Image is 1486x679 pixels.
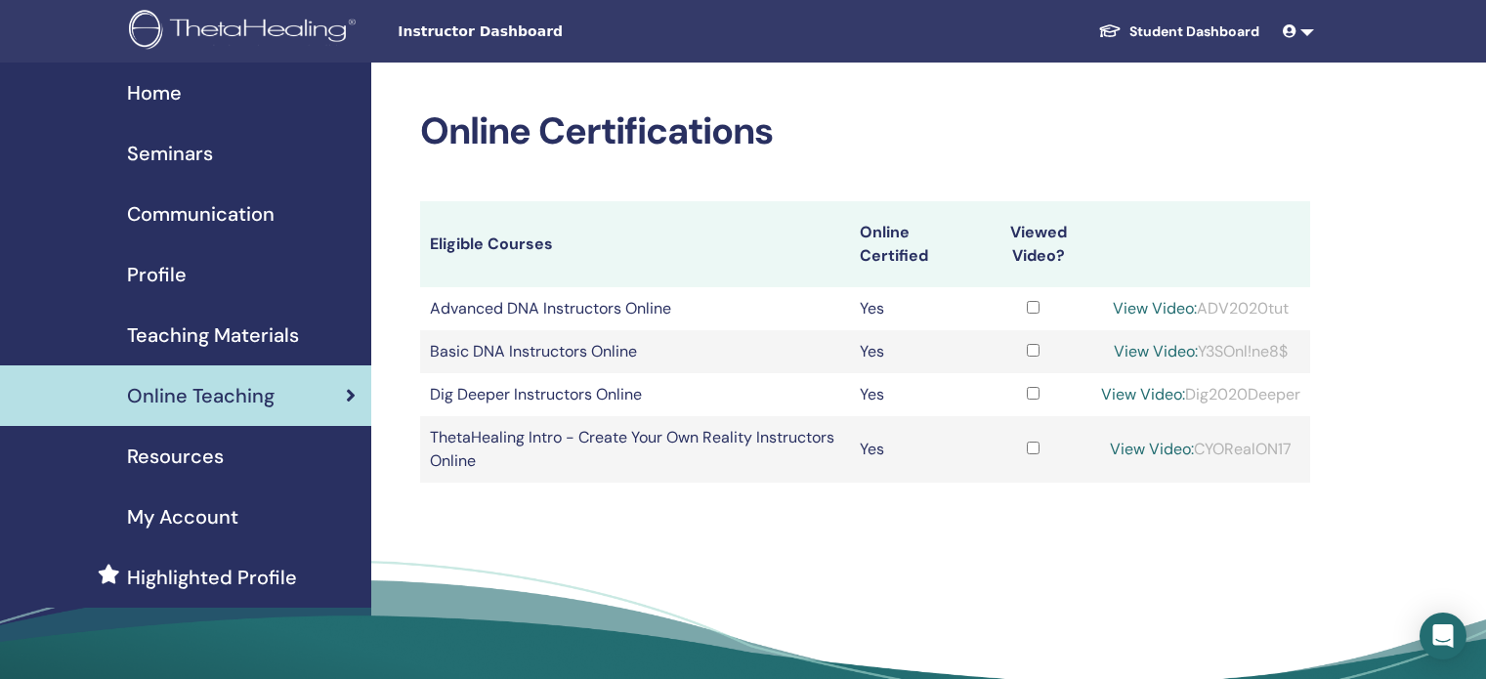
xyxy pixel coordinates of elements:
[127,563,297,592] span: Highlighted Profile
[1098,22,1122,39] img: graduation-cap-white.svg
[1101,438,1300,461] div: CYORealON17
[850,416,975,483] td: Yes
[1420,613,1466,659] div: Open Intercom Messenger
[850,287,975,330] td: Yes
[1101,383,1300,406] div: Dig2020Deeper
[1113,298,1197,318] a: View Video:
[1101,384,1185,404] a: View Video:
[1110,439,1194,459] a: View Video:
[127,502,238,531] span: My Account
[975,201,1091,287] th: Viewed Video?
[420,287,850,330] td: Advanced DNA Instructors Online
[127,320,299,350] span: Teaching Materials
[850,330,975,373] td: Yes
[127,78,182,107] span: Home
[420,416,850,483] td: ThetaHealing Intro - Create Your Own Reality Instructors Online
[1114,341,1198,361] a: View Video:
[127,199,275,229] span: Communication
[127,260,187,289] span: Profile
[1101,297,1300,320] div: ADV2020tut
[1101,340,1300,363] div: Y3SOnl!ne8$
[1083,14,1275,50] a: Student Dashboard
[850,201,975,287] th: Online Certified
[127,139,213,168] span: Seminars
[850,373,975,416] td: Yes
[127,442,224,471] span: Resources
[127,381,275,410] span: Online Teaching
[420,201,850,287] th: Eligible Courses
[129,10,362,54] img: logo.png
[398,21,691,42] span: Instructor Dashboard
[420,330,850,373] td: Basic DNA Instructors Online
[420,109,1310,154] h2: Online Certifications
[420,373,850,416] td: Dig Deeper Instructors Online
